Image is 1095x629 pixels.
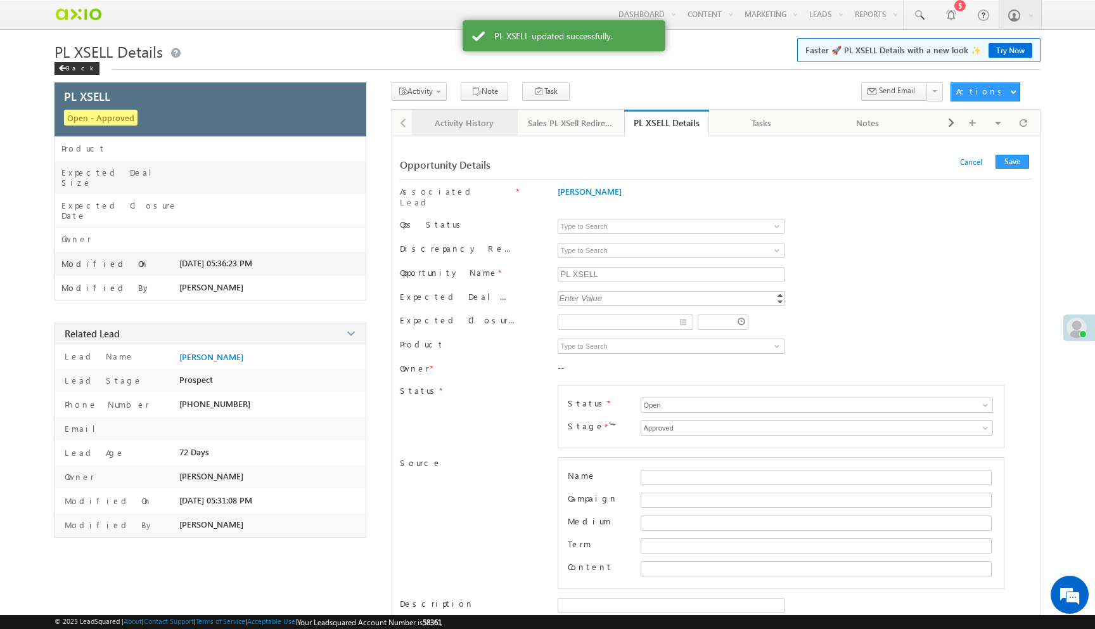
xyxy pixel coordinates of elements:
[400,158,816,171] div: Opportunity Details
[65,327,120,340] span: Related Lead
[179,447,209,457] span: 72 Days
[775,298,785,305] a: Decrement
[400,339,444,349] label: Product
[494,30,665,42] span: PL XSELL updated successfully.
[392,82,447,101] button: Activity
[144,617,194,625] a: Contact Support
[951,82,1020,101] button: Actions
[54,617,442,627] span: © 2025 LeadSquared | | | | |
[976,399,992,412] a: Show All Items
[634,117,700,129] div: PL XSELL Details
[179,399,250,409] span: [PHONE_NUMBER]
[826,115,911,131] div: Notes
[816,110,922,136] a: Notes
[400,363,430,373] label: Owner
[64,88,110,104] span: PL XSELL
[518,110,624,136] a: Sales PL XSell Redirection
[61,423,105,434] label: Email
[54,41,163,62] span: PL XSELL Details
[558,291,605,306] div: Enter Value
[989,43,1032,58] a: Try Now
[423,618,442,627] span: 58361
[247,617,295,625] a: Acceptable Use
[196,617,245,625] a: Terms of Service
[422,115,507,131] div: Activity History
[956,86,1006,97] div: Actions
[641,420,993,436] input: Type to Search
[179,375,213,385] span: Prospect
[568,470,596,481] label: Name
[805,44,1032,56] span: Faster 🚀 PL XSELL Details with a new look ✨
[996,155,1029,169] button: Save
[861,82,928,101] button: Send Email
[568,538,591,549] label: Term
[179,258,252,268] span: [DATE] 05:36:23 PM
[407,86,433,96] span: Activity
[61,447,125,458] label: Lead Age
[172,391,230,408] em: Start Chat
[61,283,151,293] label: Modified By
[61,519,154,530] label: Modified By
[61,351,134,361] label: Lead Name
[921,110,1028,136] a: Documents
[400,457,442,468] label: Source
[518,110,624,135] li: Sales PL XSell Redirection
[61,143,106,153] label: Product
[16,117,231,380] textarea: Type your message and hit 'Enter'
[61,375,143,386] label: Lead Stage
[568,398,607,408] label: Status
[879,85,915,96] span: Send Email
[412,110,518,136] a: Activity History
[400,219,465,230] label: Ops Status
[61,200,179,221] label: Expected Closure Date
[179,471,243,481] span: [PERSON_NAME]
[179,519,243,529] span: [PERSON_NAME]
[297,618,442,627] span: Your Leadsquared Account Number is
[61,167,179,188] label: Expected Deal Size
[558,243,785,258] input: Type to Search
[400,243,516,254] label: Discrepancy Reason
[767,244,783,257] a: Show All Items
[775,292,785,298] a: Increment
[528,115,613,131] div: Sales PL XSell Redirection
[400,291,516,302] label: Expected Deal Size
[568,420,605,431] label: Stage
[208,6,238,37] div: Minimize live chat window
[522,82,570,101] button: Task
[932,115,1016,131] div: Documents
[179,282,243,292] span: [PERSON_NAME]
[179,352,243,362] a: [PERSON_NAME]
[767,220,783,233] a: Show All Items
[54,3,102,25] img: Custom Logo
[64,110,138,126] span: Open - Approved
[558,186,622,197] a: [PERSON_NAME]
[558,219,785,234] input: Type to Search
[179,495,252,505] span: [DATE] 05:31:08 PM
[568,561,613,572] label: Content
[61,259,149,269] label: Modified On
[767,340,783,353] a: Show All Items
[641,398,993,413] input: Type to Search
[400,598,474,609] label: Description
[400,314,516,325] label: Expected Closure Date
[400,186,516,207] label: Associated Lead
[558,363,785,373] div: --
[568,493,618,503] label: Campaign
[66,67,213,83] div: Chat with us now
[54,62,99,75] div: Back
[61,399,150,410] label: Phone Number
[719,115,804,131] div: Tasks
[22,67,53,83] img: d_60004797649_company_0_60004797649
[568,516,611,526] label: Medium
[976,422,992,434] a: Show All Items
[709,110,816,136] a: Tasks
[124,617,142,625] a: About
[61,471,94,482] label: Owner
[960,157,982,167] a: Cancel
[61,234,91,244] label: Owner
[624,110,709,136] a: PL XSELL Details
[61,495,152,506] label: Modified On
[461,82,508,101] button: Note
[558,339,785,354] input: Type to Search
